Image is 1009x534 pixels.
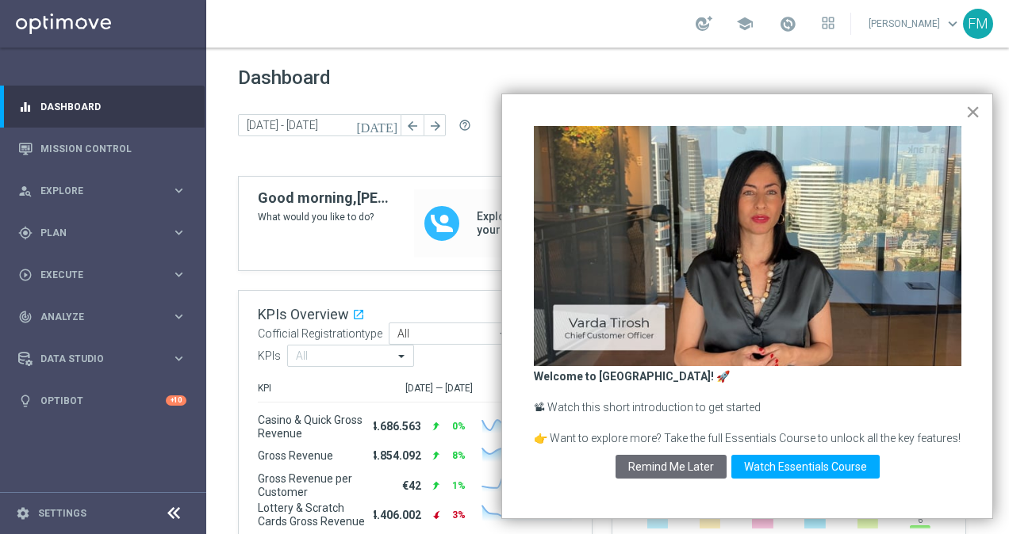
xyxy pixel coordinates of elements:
[171,183,186,198] i: keyboard_arrow_right
[534,400,961,416] p: 📽 Watch this short introduction to get started
[18,310,33,324] i: track_changes
[18,310,171,324] div: Analyze
[18,352,171,366] div: Data Studio
[16,506,30,521] i: settings
[18,128,186,170] div: Mission Control
[40,380,166,421] a: Optibot
[171,309,186,324] i: keyboard_arrow_right
[18,226,33,240] i: gps_fixed
[40,228,171,238] span: Plan
[18,268,33,282] i: play_circle_outline
[40,86,186,128] a: Dashboard
[18,100,33,114] i: equalizer
[40,186,171,196] span: Explore
[40,354,171,364] span: Data Studio
[18,86,186,128] div: Dashboard
[18,184,33,198] i: person_search
[18,184,171,198] div: Explore
[965,99,980,124] button: Close
[171,351,186,366] i: keyboard_arrow_right
[40,312,171,322] span: Analyze
[534,126,961,366] iframe: Welcome to Optimove!
[534,431,961,447] p: 👉 Want to explore more? Take the full Essentials Course to unlock all the key features!
[736,15,754,32] span: school
[18,226,171,240] div: Plan
[731,455,880,479] button: Watch Essentials Course
[18,268,171,282] div: Execute
[944,15,961,32] span: keyboard_arrow_down
[38,509,86,518] a: Settings
[616,455,727,479] button: Remind Me Later
[40,128,186,170] a: Mission Control
[166,395,186,406] div: +10
[171,267,186,282] i: keyboard_arrow_right
[18,380,186,421] div: Optibot
[171,225,186,240] i: keyboard_arrow_right
[18,394,33,408] i: lightbulb
[40,270,171,280] span: Execute
[963,9,993,39] div: FM
[867,12,963,36] a: [PERSON_NAME]
[534,370,730,383] strong: Welcome to [GEOGRAPHIC_DATA]! 🚀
